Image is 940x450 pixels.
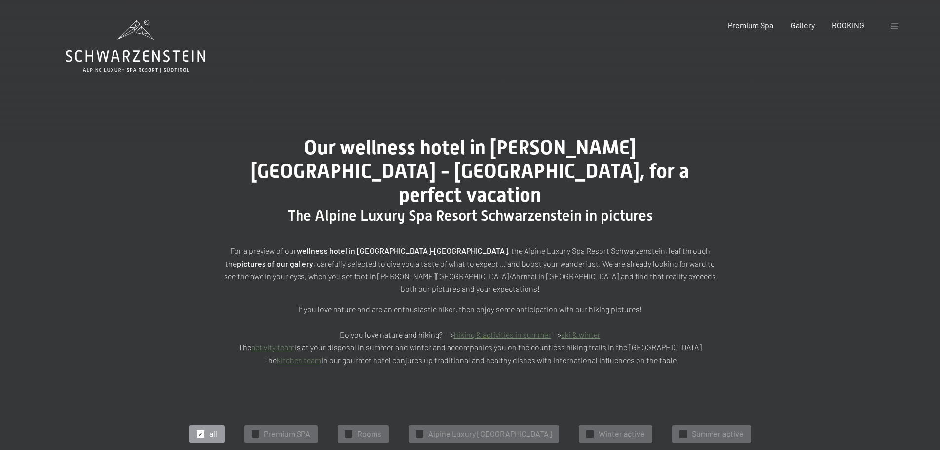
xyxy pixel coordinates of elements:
span: ✓ [253,431,257,438]
strong: pictures of our gallery [237,259,313,268]
span: Our wellness hotel in [PERSON_NAME][GEOGRAPHIC_DATA] - [GEOGRAPHIC_DATA], for a perfect vacation [251,136,689,206]
span: Alpine Luxury [GEOGRAPHIC_DATA] [428,428,552,439]
span: Premium SPA [264,428,310,439]
span: all [209,428,217,439]
a: activity team [251,342,295,352]
span: ✓ [198,431,202,438]
span: ✓ [588,431,592,438]
p: If you love nature and are an enthusiastic hiker, then enjoy some anticipation with our hiking pi... [224,303,717,366]
a: Gallery [791,20,815,30]
span: Summer active [692,428,744,439]
a: ski & winter [561,330,601,339]
span: Winter active [599,428,645,439]
span: ✓ [681,431,685,438]
a: kitchen team [277,355,321,365]
span: Rooms [357,428,381,439]
span: ✓ [346,431,350,438]
strong: wellness hotel in [GEOGRAPHIC_DATA]-[GEOGRAPHIC_DATA] [297,246,508,255]
a: hiking & activities in summer [454,330,551,339]
p: For a preview of our , the Alpine Luxury Spa Resort Schwarzenstein, leaf through the , carefully ... [224,245,717,295]
span: The Alpine Luxury Spa Resort Schwarzenstein in pictures [288,207,653,224]
span: ✓ [417,431,421,438]
a: Premium Spa [728,20,773,30]
a: BOOKING [832,20,864,30]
